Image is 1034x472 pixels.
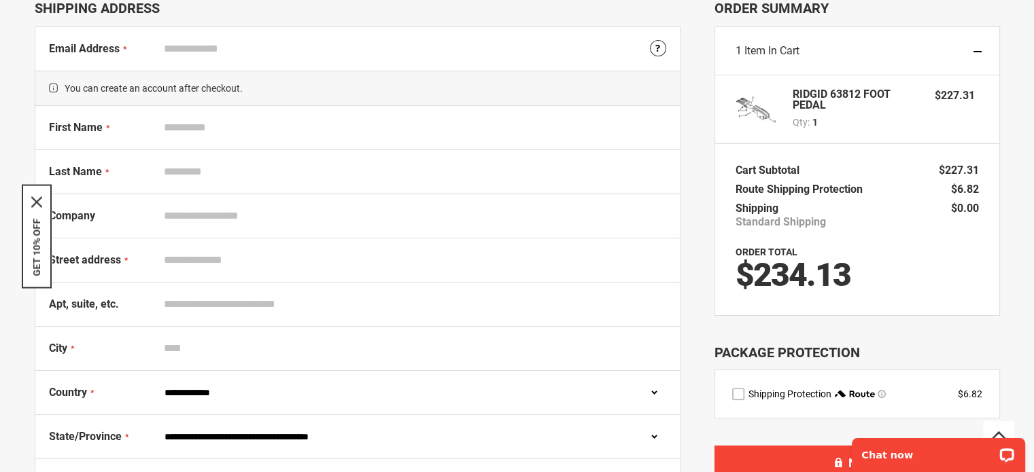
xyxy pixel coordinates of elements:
[958,387,982,401] div: $6.82
[31,218,42,276] button: GET 10% OFF
[31,196,42,207] svg: close icon
[793,117,808,128] span: Qty
[49,121,103,134] span: First Name
[49,297,119,310] span: Apt, suite, etc.
[49,430,122,443] span: State/Province
[951,202,979,215] span: $0.00
[732,387,982,401] div: route shipping protection selector element
[843,429,1034,472] iframe: LiveChat chat widget
[951,183,979,196] span: $6.82
[35,71,680,106] span: You can create an account after checkout.
[49,386,87,399] span: Country
[878,390,886,398] span: Learn more
[31,196,42,207] button: Close
[744,44,799,57] span: Item in Cart
[714,343,1000,363] div: Package Protection
[793,89,922,111] strong: RIDGID 63812 FOOT PEDAL
[939,164,979,177] span: $227.31
[736,202,778,215] span: Shipping
[748,388,831,399] span: Shipping Protection
[49,42,120,55] span: Email Address
[736,161,806,180] th: Cart Subtotal
[935,89,975,102] span: $227.31
[736,247,797,257] strong: Order Total
[49,342,67,355] span: City
[49,253,121,266] span: Street address
[736,180,869,199] th: Route Shipping Protection
[736,44,742,57] span: 1
[736,89,776,130] img: RIDGID 63812 FOOT PEDAL
[736,255,850,294] span: $234.13
[49,165,102,178] span: Last Name
[812,115,818,129] span: 1
[49,209,95,222] span: Company
[736,215,826,229] span: Standard Shipping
